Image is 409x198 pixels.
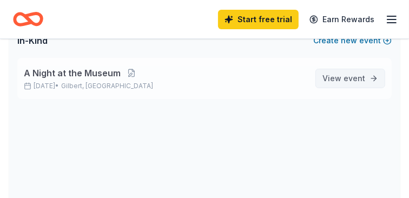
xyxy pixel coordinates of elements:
p: [DATE] • [24,82,307,90]
span: View [322,72,365,85]
a: Home [13,6,43,32]
span: A Night at the Museum [24,67,121,80]
button: Createnewevent [313,34,392,47]
span: new [341,34,357,47]
span: event [344,74,365,83]
a: Start free trial [218,10,299,29]
a: View event [315,69,385,88]
span: In-Kind [17,34,48,47]
a: Earn Rewards [303,10,381,29]
span: Gilbert, [GEOGRAPHIC_DATA] [61,82,153,90]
